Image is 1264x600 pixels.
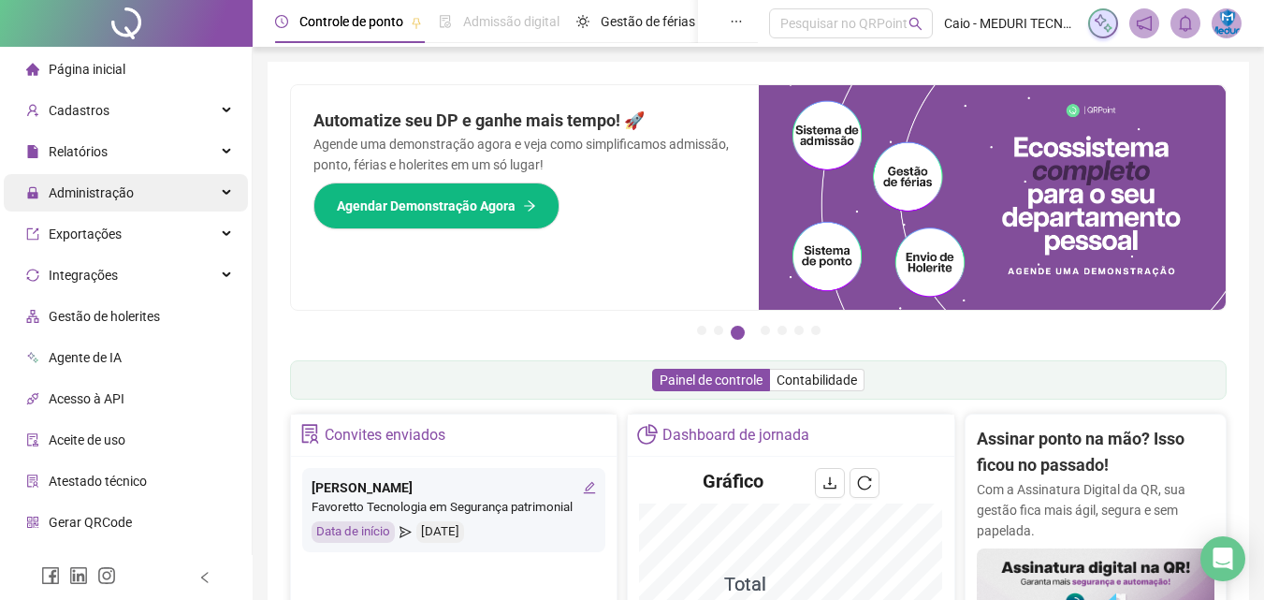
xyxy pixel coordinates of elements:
[908,17,923,31] span: search
[312,521,395,543] div: Data de início
[312,477,596,498] div: [PERSON_NAME]
[822,476,837,490] span: download
[416,521,464,543] div: [DATE]
[49,227,122,241] span: Exportações
[977,479,1214,541] p: Com a Assinatura Digital da QR, sua gestão fica mais ágil, segura e sem papelada.
[714,326,723,335] button: 2
[777,373,857,388] span: Contabilidade
[49,309,160,324] span: Gestão de holerites
[69,566,88,585] span: linkedin
[313,183,559,229] button: Agendar Demonstração Agora
[731,326,745,340] button: 3
[26,392,39,405] span: api
[49,62,125,77] span: Página inicial
[794,326,804,335] button: 6
[1200,536,1245,581] div: Open Intercom Messenger
[97,566,116,585] span: instagram
[463,14,559,29] span: Admissão digital
[601,14,695,29] span: Gestão de férias
[26,63,39,76] span: home
[637,424,657,444] span: pie-chart
[944,13,1077,34] span: Caio - MEDURI TECNOLOGIA EM SEGURANÇA
[576,15,589,28] span: sun
[26,433,39,446] span: audit
[325,419,445,451] div: Convites enviados
[49,350,122,365] span: Agente de IA
[275,15,288,28] span: clock-circle
[300,424,320,444] span: solution
[49,144,108,159] span: Relatórios
[523,199,536,212] span: arrow-right
[49,185,134,200] span: Administração
[1177,15,1194,32] span: bell
[26,516,39,529] span: qrcode
[1136,15,1153,32] span: notification
[26,186,39,199] span: lock
[198,571,211,584] span: left
[41,566,60,585] span: facebook
[977,426,1214,479] h2: Assinar ponto na mão? Isso ficou no passado!
[400,521,412,543] span: send
[49,391,124,406] span: Acesso à API
[662,419,809,451] div: Dashboard de jornada
[777,326,787,335] button: 5
[703,468,763,494] h4: Gráfico
[26,145,39,158] span: file
[26,269,39,282] span: sync
[411,17,422,28] span: pushpin
[299,14,403,29] span: Controle de ponto
[49,515,132,530] span: Gerar QRCode
[313,134,736,175] p: Agende uma demonstração agora e veja como simplificamos admissão, ponto, férias e holerites em um...
[730,15,743,28] span: ellipsis
[26,310,39,323] span: apartment
[26,475,39,488] span: solution
[583,481,596,494] span: edit
[761,326,770,335] button: 4
[26,227,39,241] span: export
[660,373,763,388] span: Painel de controle
[312,498,596,518] div: Favoretto Tecnologia em Segurança patrimonial
[811,326,821,335] button: 7
[697,326,706,335] button: 1
[337,196,516,216] span: Agendar Demonstração Agora
[49,432,125,447] span: Aceite de uso
[49,474,147,489] span: Atestado técnico
[49,268,118,283] span: Integrações
[49,103,109,118] span: Cadastros
[313,108,736,134] h2: Automatize seu DP e ganhe mais tempo! 🚀
[26,104,39,117] span: user-add
[1213,9,1241,37] img: 31116
[759,85,1227,310] img: banner%2Fd57e337e-a0d3-4837-9615-f134fc33a8e6.png
[439,15,452,28] span: file-done
[1093,13,1113,34] img: sparkle-icon.fc2bf0ac1784a2077858766a79e2daf3.svg
[857,476,872,490] span: reload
